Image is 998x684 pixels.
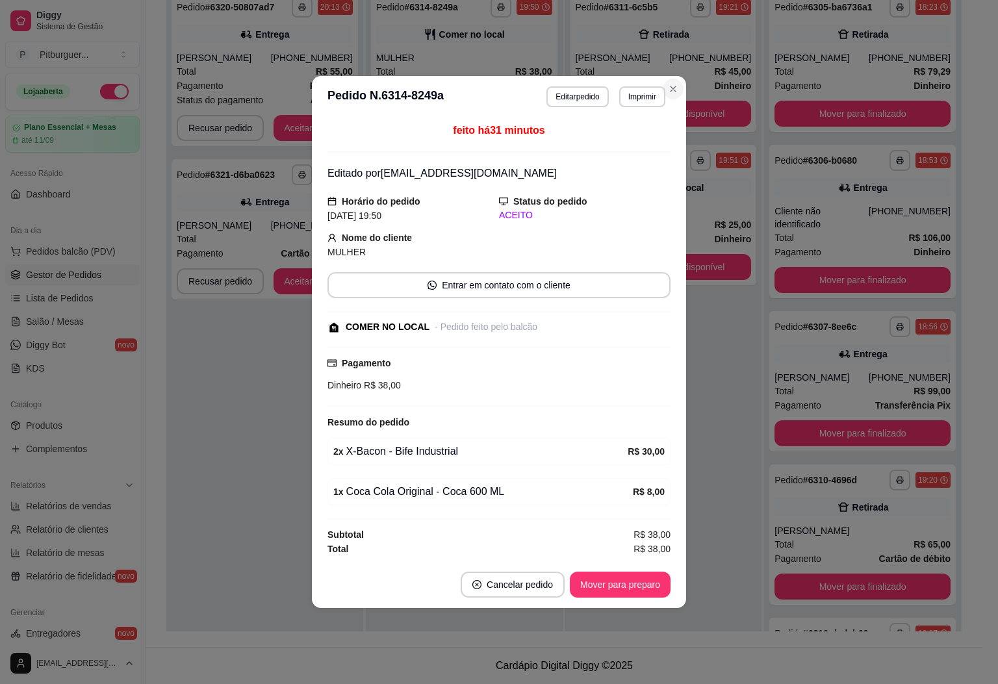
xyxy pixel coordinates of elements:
strong: Status do pedido [513,196,587,207]
strong: Horário do pedido [342,196,420,207]
span: whats-app [428,281,437,290]
span: feito há 31 minutos [453,125,544,136]
strong: 2 x [333,446,344,457]
div: COMER NO LOCAL [346,320,429,334]
strong: Total [327,544,348,554]
span: close-circle [472,580,481,589]
h3: Pedido N. 6314-8249a [327,86,444,107]
div: X-Bacon - Bife Industrial [333,444,628,459]
strong: Resumo do pedido [327,417,409,427]
button: close-circleCancelar pedido [461,572,565,598]
span: Dinheiro [327,380,361,390]
strong: 1 x [333,487,344,497]
div: Coca Cola Original - Coca 600 ML [333,484,633,500]
strong: Subtotal [327,529,364,540]
span: Editado por [EMAIL_ADDRESS][DOMAIN_NAME] [327,168,557,179]
strong: R$ 8,00 [633,487,665,497]
span: MULHER [327,247,366,257]
strong: R$ 30,00 [628,446,665,457]
div: ACEITO [499,209,671,222]
button: Editarpedido [546,86,608,107]
span: R$ 38,00 [361,380,401,390]
button: Mover para preparo [570,572,671,598]
span: desktop [499,197,508,206]
strong: Pagamento [342,358,390,368]
button: Imprimir [619,86,665,107]
button: Close [663,79,684,99]
span: [DATE] 19:50 [327,210,381,221]
span: credit-card [327,359,337,368]
span: user [327,233,337,242]
span: R$ 38,00 [633,542,671,556]
span: R$ 38,00 [633,527,671,542]
div: - Pedido feito pelo balcão [435,320,537,334]
button: whats-appEntrar em contato com o cliente [327,272,671,298]
strong: Nome do cliente [342,233,412,243]
span: calendar [327,197,337,206]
